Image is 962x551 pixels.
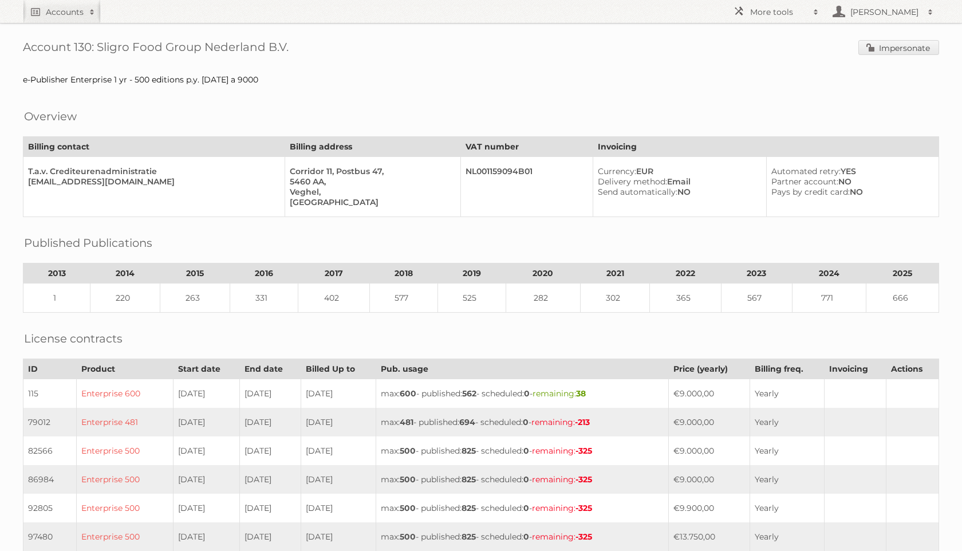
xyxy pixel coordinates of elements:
td: [DATE] [174,465,240,494]
td: Yearly [750,465,825,494]
th: 2017 [298,263,369,284]
td: Yearly [750,379,825,408]
td: €9.900,00 [668,494,750,522]
strong: 0 [523,474,529,485]
div: NO [598,187,758,197]
td: [DATE] [301,379,376,408]
h2: More tools [750,6,807,18]
span: Send automatically: [598,187,677,197]
td: Enterprise 500 [76,494,173,522]
span: remaining: [532,532,592,542]
th: VAT number [460,137,593,157]
td: max: - published: - scheduled: - [376,408,669,436]
td: 666 [866,284,939,313]
span: remaining: [531,417,590,427]
td: [DATE] [301,522,376,551]
strong: 562 [462,388,476,399]
div: T.a.v. Crediteurenadministratie [28,166,275,176]
strong: 500 [400,532,416,542]
td: [DATE] [174,379,240,408]
div: NO [771,176,929,187]
th: 2023 [721,263,792,284]
strong: 600 [400,388,416,399]
strong: 0 [523,446,529,456]
strong: 825 [462,503,476,513]
th: 2024 [793,263,866,284]
th: Billing freq. [750,359,825,379]
td: 92805 [23,494,77,522]
td: 1 [23,284,90,313]
td: €13.750,00 [668,522,750,551]
div: EUR [598,166,758,176]
th: Pub. usage [376,359,669,379]
td: Yearly [750,522,825,551]
strong: -325 [575,503,592,513]
td: Enterprise 500 [76,436,173,465]
td: [DATE] [240,465,301,494]
strong: 0 [523,532,529,542]
td: 115 [23,379,77,408]
td: 567 [721,284,792,313]
td: €9.000,00 [668,436,750,465]
td: 402 [298,284,369,313]
td: [DATE] [301,465,376,494]
span: remaining: [532,474,592,485]
td: [DATE] [174,408,240,436]
h1: Account 130: Sligro Food Group Nederland B.V. [23,40,939,57]
th: 2014 [90,263,160,284]
td: [DATE] [174,494,240,522]
th: Actions [886,359,939,379]
strong: 500 [400,503,416,513]
h2: Overview [24,108,77,125]
th: 2019 [437,263,506,284]
div: NO [771,187,929,197]
td: Yearly [750,494,825,522]
strong: 825 [462,474,476,485]
strong: 825 [462,532,476,542]
div: Email [598,176,758,187]
th: Price (yearly) [668,359,750,379]
strong: -325 [575,446,592,456]
th: 2015 [160,263,230,284]
th: Product [76,359,173,379]
div: e-Publisher Enterprise 1 yr - 500 editions p.y. [DATE] a 9000 [23,74,939,85]
th: Invoicing [825,359,886,379]
th: Start date [174,359,240,379]
span: Currency: [598,166,636,176]
td: [DATE] [240,522,301,551]
td: [DATE] [240,408,301,436]
strong: 0 [523,503,529,513]
strong: 481 [400,417,413,427]
th: End date [240,359,301,379]
h2: Accounts [46,6,84,18]
td: Enterprise 481 [76,408,173,436]
a: Impersonate [858,40,939,55]
td: [DATE] [240,494,301,522]
span: remaining: [533,388,586,399]
td: max: - published: - scheduled: - [376,436,669,465]
span: remaining: [532,503,592,513]
td: 771 [793,284,866,313]
th: ID [23,359,77,379]
td: [DATE] [301,494,376,522]
td: NL001159094B01 [460,157,593,217]
td: €9.000,00 [668,408,750,436]
th: 2018 [369,263,437,284]
td: Yearly [750,436,825,465]
div: Veghel, [290,187,451,197]
td: 263 [160,284,230,313]
th: 2020 [506,263,580,284]
strong: -325 [575,474,592,485]
span: Pays by credit card: [771,187,850,197]
td: max: - published: - scheduled: - [376,379,669,408]
th: Invoicing [593,137,939,157]
td: max: - published: - scheduled: - [376,465,669,494]
td: 79012 [23,408,77,436]
strong: 694 [459,417,475,427]
td: [DATE] [174,522,240,551]
div: Corridor 11, Postbus 47, [290,166,451,176]
td: 577 [369,284,437,313]
td: €9.000,00 [668,379,750,408]
strong: 38 [576,388,586,399]
td: 525 [437,284,506,313]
